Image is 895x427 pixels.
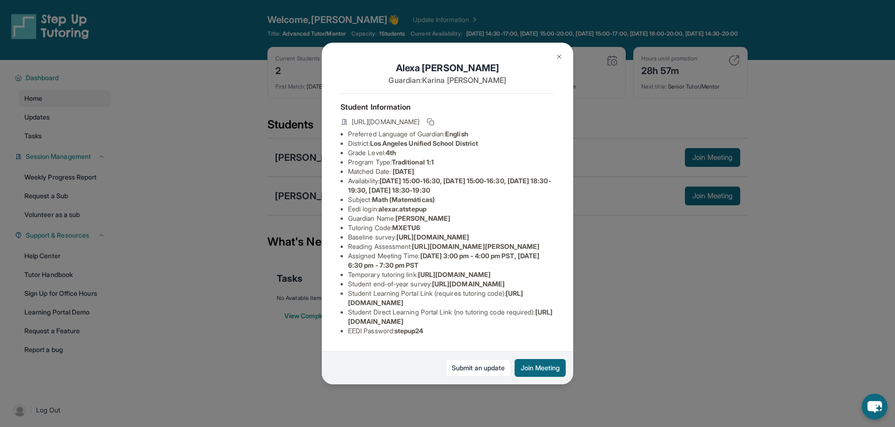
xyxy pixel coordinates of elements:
[348,176,554,195] li: Availability:
[341,75,554,86] p: Guardian: Karina [PERSON_NAME]
[348,242,554,251] li: Reading Assessment :
[394,327,424,335] span: stepup24
[425,116,436,127] button: Copy link
[393,167,414,175] span: [DATE]
[348,204,554,214] li: Eedi login :
[348,214,554,223] li: Guardian Name :
[386,149,396,157] span: 4th
[348,232,554,242] li: Baseline survey :
[348,307,554,326] li: Student Direct Learning Portal Link (no tutoring code required) :
[515,359,566,377] button: Join Meeting
[352,117,419,127] span: [URL][DOMAIN_NAME]
[348,270,554,279] li: Temporary tutoring link :
[348,289,554,307] li: Student Learning Portal Link (requires tutoring code) :
[341,101,554,112] h4: Student Information
[392,224,420,232] span: MXETU6
[348,279,554,289] li: Student end-of-year survey :
[379,205,426,213] span: alexar.atstepup
[348,148,554,157] li: Grade Level:
[348,326,554,336] li: EEDI Password :
[370,139,478,147] span: Los Angeles Unified School District
[395,214,450,222] span: [PERSON_NAME]
[432,280,505,288] span: [URL][DOMAIN_NAME]
[348,252,539,269] span: [DATE] 3:00 pm - 4:00 pm PST, [DATE] 6:30 pm - 7:30 pm PST
[412,242,539,250] span: [URL][DOMAIN_NAME][PERSON_NAME]
[348,251,554,270] li: Assigned Meeting Time :
[862,394,887,420] button: chat-button
[348,129,554,139] li: Preferred Language of Guardian:
[445,130,468,138] span: English
[446,359,511,377] a: Submit an update
[348,157,554,167] li: Program Type:
[372,195,435,203] span: Math (Matemáticas)
[396,233,469,241] span: [URL][DOMAIN_NAME]
[392,158,434,166] span: Traditional 1:1
[348,223,554,232] li: Tutoring Code :
[341,61,554,75] h1: Alexa [PERSON_NAME]
[418,270,491,278] span: [URL][DOMAIN_NAME]
[348,139,554,148] li: District:
[348,167,554,176] li: Matched Date:
[348,195,554,204] li: Subject :
[555,53,563,60] img: Close Icon
[348,177,551,194] span: [DATE] 15:00-16:30, [DATE] 15:00-16:30, [DATE] 18:30-19:30, [DATE] 18:30-19:30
